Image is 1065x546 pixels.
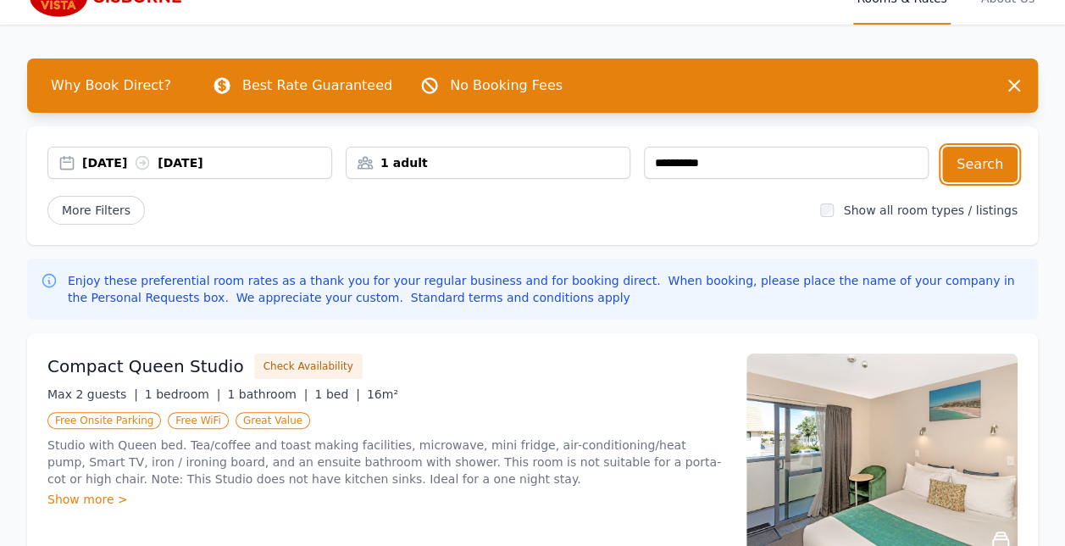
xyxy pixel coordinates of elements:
[47,491,726,508] div: Show more >
[47,437,726,487] p: Studio with Queen bed. Tea/coffee and toast making facilities, microwave, mini fridge, air-condit...
[168,412,229,429] span: Free WiFi
[47,354,244,378] h3: Compact Queen Studio
[367,387,398,401] span: 16m²
[844,203,1018,217] label: Show all room types / listings
[236,412,310,429] span: Great Value
[227,387,308,401] span: 1 bathroom |
[82,154,331,171] div: [DATE] [DATE]
[242,75,392,96] p: Best Rate Guaranteed
[47,412,161,429] span: Free Onsite Parking
[254,354,363,379] button: Check Availability
[37,69,185,103] span: Why Book Direct?
[314,387,359,401] span: 1 bed |
[68,272,1024,306] p: Enjoy these preferential room rates as a thank you for your regular business and for booking dire...
[47,387,138,401] span: Max 2 guests |
[145,387,221,401] span: 1 bedroom |
[347,154,630,171] div: 1 adult
[942,147,1018,182] button: Search
[450,75,563,96] p: No Booking Fees
[47,196,145,225] span: More Filters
